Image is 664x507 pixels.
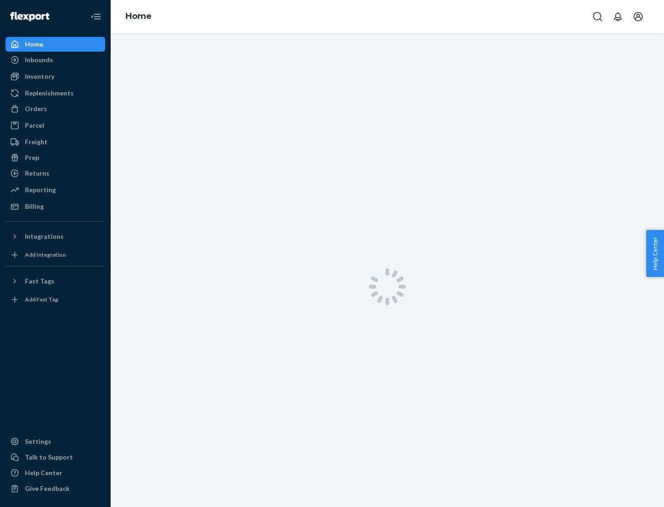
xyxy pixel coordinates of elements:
a: Inbounds [6,53,105,67]
div: Orders [25,104,47,113]
div: Parcel [25,121,44,130]
div: Help Center [25,468,62,478]
a: Orders [6,101,105,116]
div: Billing [25,202,44,211]
div: Returns [25,169,49,178]
a: Talk to Support [6,450,105,465]
a: Replenishments [6,86,105,100]
a: Add Integration [6,248,105,262]
button: Open account menu [629,7,647,26]
a: Add Fast Tag [6,292,105,307]
div: Home [25,40,43,49]
button: Close Navigation [87,7,105,26]
div: Talk to Support [25,453,73,462]
div: Reporting [25,185,56,195]
a: Billing [6,199,105,214]
a: Home [125,11,152,21]
a: Returns [6,166,105,181]
div: Add Fast Tag [25,295,58,303]
div: Replenishments [25,88,74,98]
div: Inventory [25,72,54,81]
img: Flexport logo [10,12,49,21]
div: Settings [25,437,51,446]
button: Open Search Box [588,7,607,26]
a: Parcel [6,118,105,133]
div: Integrations [25,232,64,241]
button: Integrations [6,229,105,244]
ol: breadcrumbs [118,3,159,30]
div: Freight [25,137,47,147]
a: Inventory [6,69,105,84]
a: Home [6,37,105,52]
a: Reporting [6,183,105,197]
a: Freight [6,135,105,149]
a: Prep [6,150,105,165]
a: Help Center [6,466,105,480]
button: Open notifications [609,7,627,26]
div: Fast Tags [25,277,54,286]
button: Help Center [646,230,664,277]
div: Inbounds [25,55,53,65]
button: Give Feedback [6,481,105,496]
div: Give Feedback [25,484,70,493]
button: Fast Tags [6,274,105,289]
a: Settings [6,434,105,449]
div: Add Integration [25,251,66,259]
div: Prep [25,153,39,162]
